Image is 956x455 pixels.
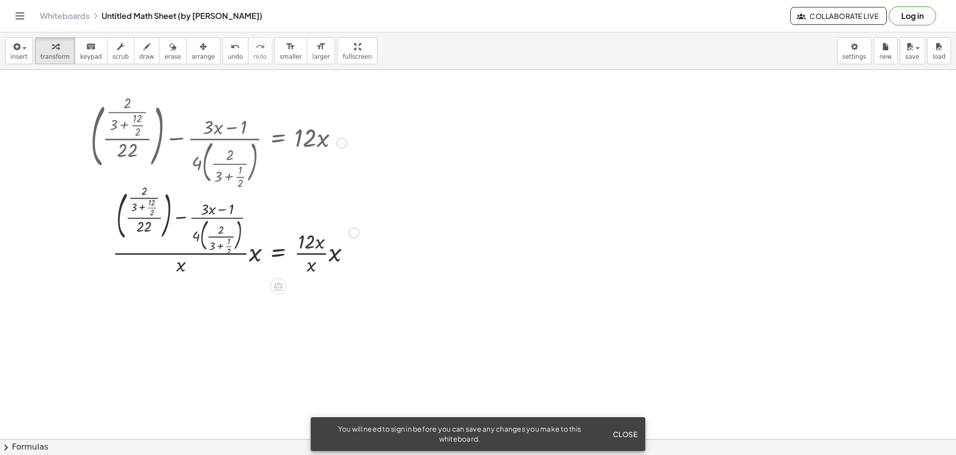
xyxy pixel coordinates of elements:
span: scrub [113,53,129,60]
button: Close [608,425,641,443]
span: smaller [280,53,302,60]
span: larger [312,53,330,60]
button: load [927,37,951,64]
span: Close [612,430,637,439]
button: new [874,37,898,64]
i: redo [255,41,265,53]
button: insert [5,37,33,64]
a: Whiteboards [40,11,90,21]
button: format_sizesmaller [274,37,307,64]
button: settings [837,37,872,64]
span: load [933,53,946,60]
span: erase [164,53,181,60]
button: erase [159,37,186,64]
button: arrange [186,37,221,64]
button: format_sizelarger [307,37,335,64]
button: scrub [107,37,134,64]
span: new [879,53,892,60]
button: redoredo [248,37,272,64]
span: save [905,53,919,60]
span: keypad [80,53,102,60]
button: fullscreen [337,37,377,64]
button: save [900,37,925,64]
button: Collaborate Live [790,7,887,25]
div: Apply the same math to both sides of the equation [270,278,286,294]
button: keyboardkeypad [75,37,108,64]
button: transform [35,37,75,64]
span: arrange [192,53,215,60]
span: insert [10,53,27,60]
button: Toggle navigation [12,8,28,24]
div: You will need to sign in before you can save any changes you make to this whiteboard. [319,424,600,444]
span: settings [842,53,866,60]
span: fullscreen [343,53,371,60]
i: format_size [286,41,295,53]
button: Log in [889,6,936,25]
i: undo [231,41,240,53]
i: keyboard [86,41,96,53]
button: undoundo [223,37,248,64]
span: draw [139,53,154,60]
i: format_size [316,41,326,53]
button: draw [134,37,160,64]
span: transform [40,53,70,60]
span: undo [228,53,243,60]
span: Collaborate Live [799,11,878,20]
span: redo [253,53,267,60]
